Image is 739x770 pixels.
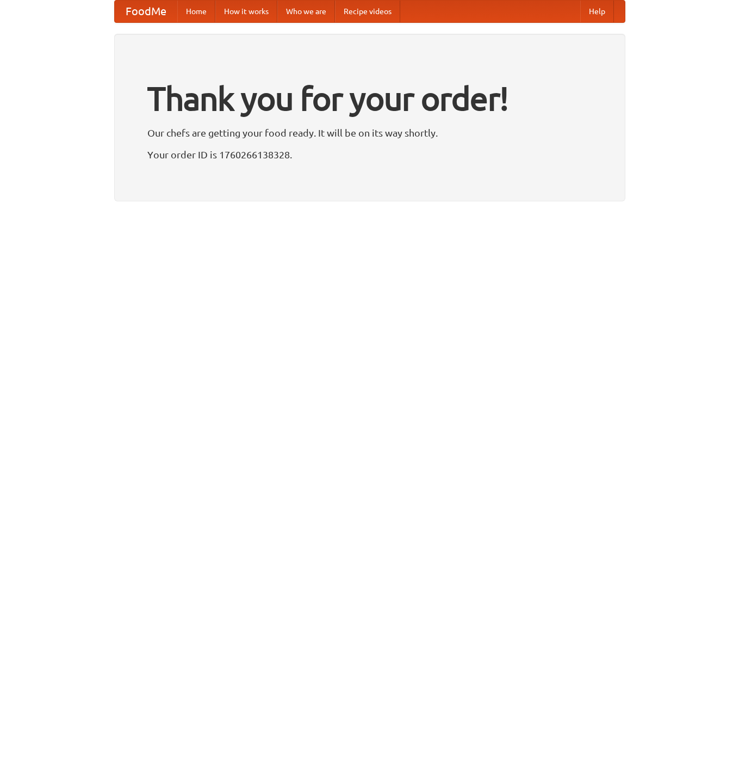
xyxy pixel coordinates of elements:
a: Help [580,1,614,22]
p: Your order ID is 1760266138328. [147,146,592,163]
a: Who we are [277,1,335,22]
a: How it works [215,1,277,22]
p: Our chefs are getting your food ready. It will be on its way shortly. [147,125,592,141]
a: Recipe videos [335,1,400,22]
a: FoodMe [115,1,177,22]
a: Home [177,1,215,22]
h1: Thank you for your order! [147,72,592,125]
